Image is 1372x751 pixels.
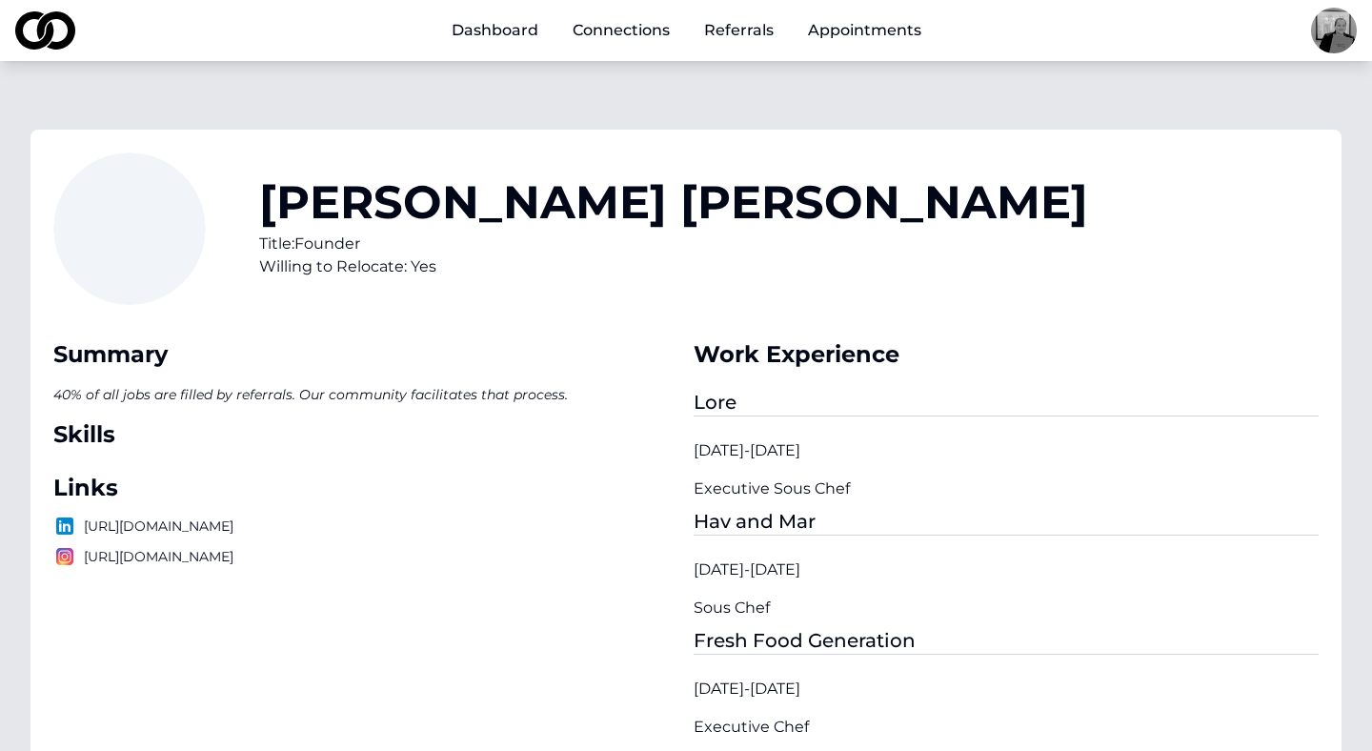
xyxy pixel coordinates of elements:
[694,477,1319,500] div: Executive Sous Chef
[694,389,1319,416] div: Lore
[689,11,789,50] a: Referrals
[259,255,1088,278] div: Willing to Relocate: Yes
[557,11,685,50] a: Connections
[694,558,1319,581] div: [DATE] - [DATE]
[436,11,554,50] a: Dashboard
[53,473,678,503] div: Links
[15,11,75,50] img: logo
[694,678,1319,700] div: [DATE] - [DATE]
[694,597,1319,619] div: Sous Chef
[53,515,678,538] p: [URL][DOMAIN_NAME]
[53,545,678,568] p: [URL][DOMAIN_NAME]
[259,233,1088,255] div: Title: Founder
[694,439,1319,462] div: [DATE] - [DATE]
[694,627,1319,655] div: Fresh Food Generation
[1311,8,1357,53] img: f6904dd1-a3b3-42c5-bbe0-683256c9ec10-IMG_0865-profile_picture.jpeg
[694,508,1319,536] div: Hav and Mar
[694,339,1319,370] div: Work Experience
[436,11,937,50] nav: Main
[259,179,1088,225] h1: [PERSON_NAME] [PERSON_NAME]
[53,339,678,370] div: Summary
[53,419,678,450] div: Skills
[694,716,1319,739] div: Executive Chef
[53,381,678,408] p: 40% of all jobs are filled by referrals. Our community facilitates that process.
[53,545,76,568] img: logo
[53,515,76,538] img: logo
[793,11,937,50] a: Appointments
